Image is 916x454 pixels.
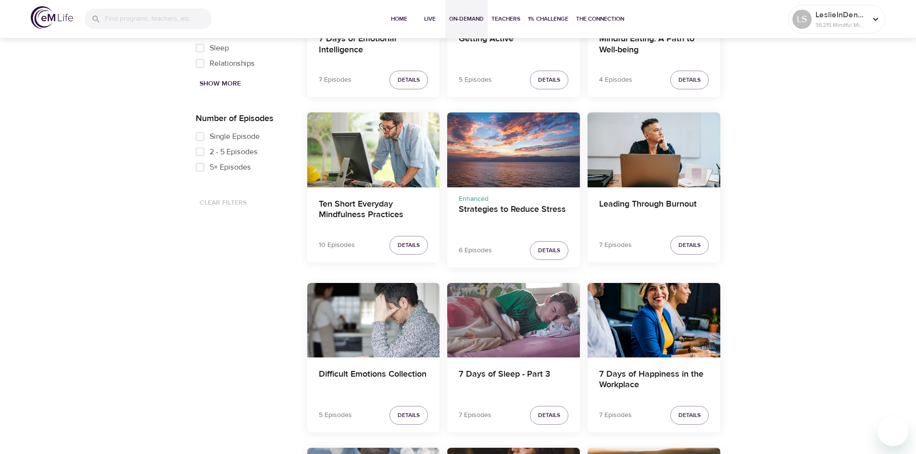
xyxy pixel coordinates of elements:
span: Live [418,14,441,24]
img: logo [31,6,73,29]
p: 5 Episodes [319,410,352,420]
button: Strategies to Reduce Stress [447,112,580,187]
span: Details [678,410,701,420]
span: Details [538,75,560,85]
button: Details [670,236,709,255]
button: Details [389,236,428,255]
span: Relationships [210,58,255,69]
span: Enhanced [459,195,489,203]
p: 36215 Mindful Minutes [816,21,866,29]
h4: Difficult Emotions Collection [319,369,428,392]
span: Details [538,410,560,420]
button: Details [530,406,568,425]
span: Home [388,14,411,24]
p: 6 Episodes [459,245,492,256]
h4: Ten Short Everyday Mindfulness Practices [319,199,428,222]
p: 4 Episodes [599,75,632,85]
h4: Leading Through Burnout [599,199,709,222]
p: 7 Episodes [459,410,491,420]
button: 7 Days of Happiness in the Workplace [588,283,720,357]
span: Single Episode [210,131,260,142]
h4: Strategies to Reduce Stress [459,204,568,227]
h4: Mindful Eating: A Path to Well-being [599,34,709,57]
h4: Getting Active [459,34,568,57]
p: 10 Episodes [319,240,355,250]
button: Details [389,406,428,425]
p: 5 Episodes [459,75,492,85]
button: Details [670,71,709,89]
span: Details [398,410,420,420]
button: 7 Days of Sleep - Part 3 [447,283,580,357]
span: Details [538,245,560,256]
span: The Connection [576,14,624,24]
span: Teachers [491,14,520,24]
button: Ten Short Everyday Mindfulness Practices [307,112,440,187]
button: Show More [196,75,245,93]
span: 5+ Episodes [210,161,251,173]
h4: 7 Days of Sleep - Part 3 [459,369,568,392]
p: 7 Episodes [319,75,351,85]
button: Details [670,406,709,425]
button: Details [389,71,428,89]
button: Details [530,241,568,260]
span: Details [678,240,701,250]
p: Number of Episodes [196,112,292,125]
span: On-Demand [449,14,484,24]
span: 1% Challenge [528,14,568,24]
button: Details [530,71,568,89]
button: Leading Through Burnout [588,112,720,187]
p: 7 Episodes [599,240,632,250]
div: LS [792,10,812,29]
span: Details [398,240,420,250]
button: Difficult Emotions Collection [307,283,440,357]
p: LeslieInDenver [816,9,866,21]
p: 7 Episodes [599,410,632,420]
h4: 7 Days of Emotional Intelligence [319,34,428,57]
span: Details [398,75,420,85]
span: 2 - 5 Episodes [210,146,258,158]
input: Find programs, teachers, etc... [105,9,212,29]
span: Sleep [210,42,229,54]
span: Details [678,75,701,85]
h4: 7 Days of Happiness in the Workplace [599,369,709,392]
span: Show More [200,78,241,90]
iframe: Button to launch messaging window [878,416,908,446]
